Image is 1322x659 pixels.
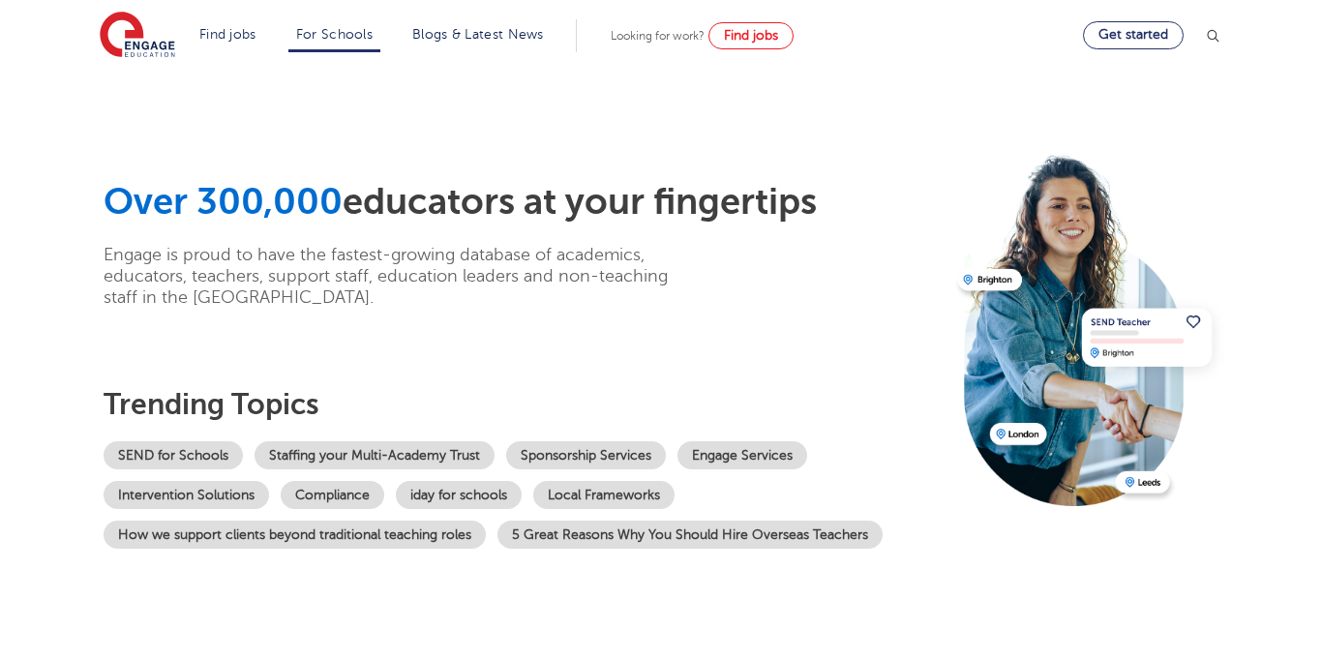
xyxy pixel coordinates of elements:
a: Sponsorship Services [506,441,666,469]
a: 5 Great Reasons Why You Should Hire Overseas Teachers [497,521,883,549]
a: Compliance [281,481,384,509]
a: Local Frameworks [533,481,675,509]
a: Get started [1083,21,1184,49]
h1: educators at your fingertips [104,180,944,225]
a: Find jobs [708,22,794,49]
a: iday for schools [396,481,522,509]
span: Find jobs [724,28,778,43]
a: SEND for Schools [104,441,243,469]
a: Staffing your Multi-Academy Trust [255,441,495,469]
a: How we support clients beyond traditional teaching roles [104,521,486,549]
span: Looking for work? [611,29,705,43]
a: Intervention Solutions [104,481,269,509]
p: Engage is proud to have the fastest-growing database of academics, educators, teachers, support s... [104,244,699,308]
a: For Schools [296,27,373,42]
h3: Trending topics [104,387,944,422]
a: Find jobs [199,27,256,42]
span: Over 300,000 [104,181,343,223]
a: Engage Services [677,441,807,469]
img: Engage Education [100,12,175,60]
a: Blogs & Latest News [412,27,544,42]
